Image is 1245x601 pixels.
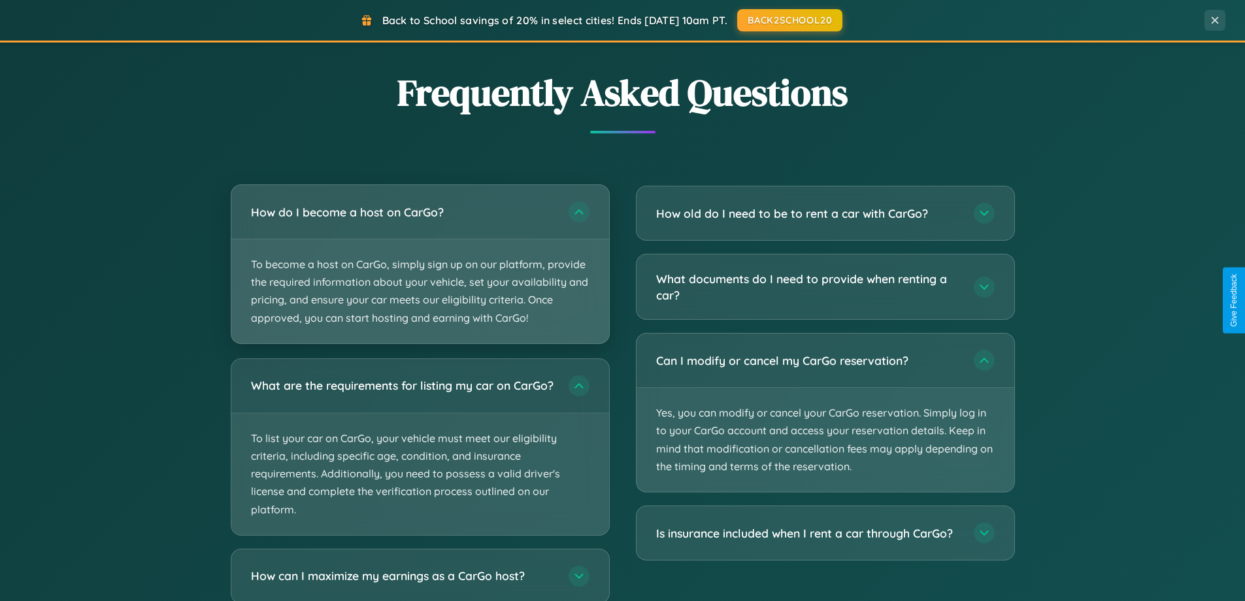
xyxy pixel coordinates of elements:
[251,377,556,394] h3: What are the requirements for listing my car on CarGo?
[737,9,842,31] button: BACK2SCHOOL20
[656,525,961,541] h3: Is insurance included when I rent a car through CarGo?
[231,67,1015,118] h2: Frequently Asked Questions
[231,239,609,343] p: To become a host on CarGo, simply sign up on our platform, provide the required information about...
[656,352,961,369] h3: Can I modify or cancel my CarGo reservation?
[656,205,961,222] h3: How old do I need to be to rent a car with CarGo?
[637,388,1014,492] p: Yes, you can modify or cancel your CarGo reservation. Simply log in to your CarGo account and acc...
[382,14,727,27] span: Back to School savings of 20% in select cities! Ends [DATE] 10am PT.
[656,271,961,303] h3: What documents do I need to provide when renting a car?
[251,568,556,584] h3: How can I maximize my earnings as a CarGo host?
[251,204,556,220] h3: How do I become a host on CarGo?
[1229,274,1238,327] div: Give Feedback
[231,413,609,535] p: To list your car on CarGo, your vehicle must meet our eligibility criteria, including specific ag...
